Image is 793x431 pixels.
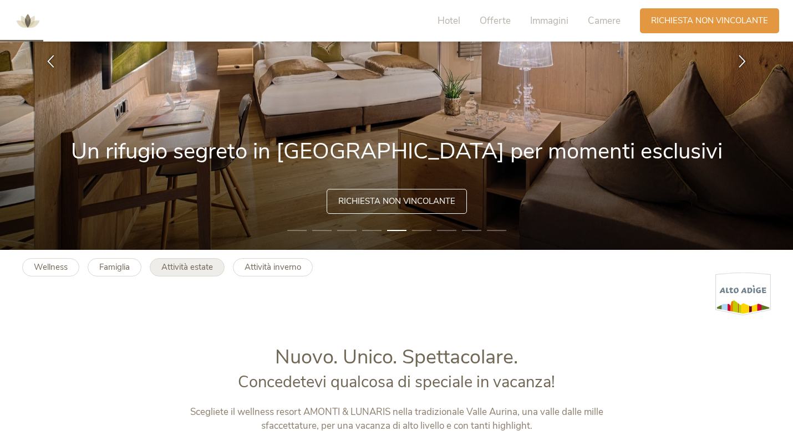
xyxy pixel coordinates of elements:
[480,14,511,27] span: Offerte
[651,15,768,27] span: Richiesta non vincolante
[22,258,79,276] a: Wellness
[715,272,771,316] img: Alto Adige
[11,4,44,38] img: AMONTI & LUNARIS Wellnessresort
[11,17,44,24] a: AMONTI & LUNARIS Wellnessresort
[438,14,460,27] span: Hotel
[34,261,68,273] b: Wellness
[275,343,518,371] span: Nuovo. Unico. Spettacolare.
[150,258,225,276] a: Attività estate
[88,258,141,276] a: Famiglia
[233,258,313,276] a: Attività inverno
[245,261,301,273] b: Attività inverno
[530,14,568,27] span: Immagini
[238,371,555,393] span: Concedetevi qualcosa di speciale in vacanza!
[338,196,455,207] span: Richiesta non vincolante
[99,261,130,273] b: Famiglia
[161,261,213,273] b: Attività estate
[588,14,621,27] span: Camere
